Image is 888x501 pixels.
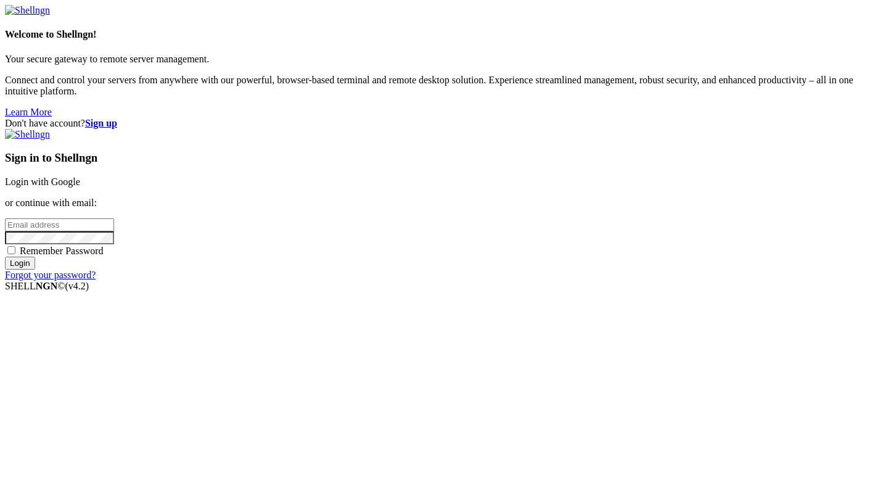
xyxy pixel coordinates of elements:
span: SHELL © [5,281,89,291]
p: Connect and control your servers from anywhere with our powerful, browser-based terminal and remo... [5,75,883,97]
h3: Sign in to Shellngn [5,151,883,165]
img: Shellngn [5,5,50,16]
p: Your secure gateway to remote server management. [5,54,883,65]
b: NGN [36,281,58,291]
a: Sign up [85,118,117,128]
a: Learn More [5,107,52,117]
p: or continue with email: [5,197,883,209]
a: Login with Google [5,176,80,187]
div: Don't have account? [5,118,883,129]
input: Remember Password [7,246,15,254]
input: Email address [5,218,114,231]
h4: Welcome to Shellngn! [5,29,883,40]
span: 4.2.0 [65,281,89,291]
span: Remember Password [20,246,104,256]
a: Forgot your password? [5,270,96,280]
input: Login [5,257,35,270]
img: Shellngn [5,129,50,140]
